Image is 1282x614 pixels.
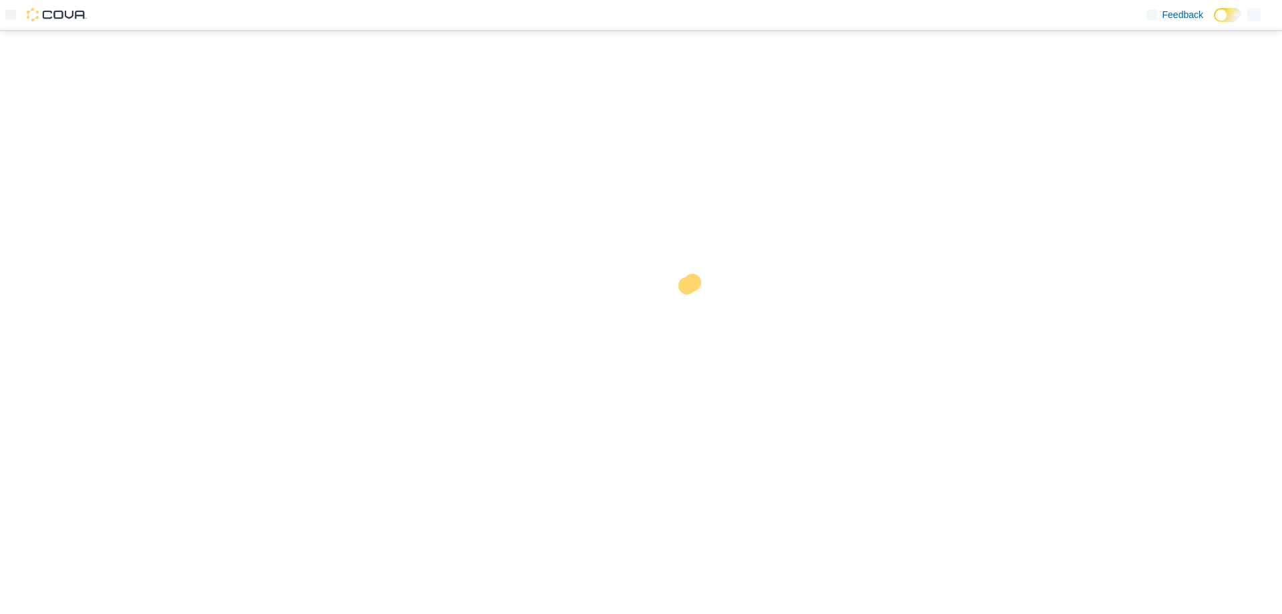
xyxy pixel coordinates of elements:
input: Dark Mode [1214,8,1242,22]
span: Feedback [1162,8,1203,21]
img: Cova [27,8,87,21]
img: cova-loader [641,264,741,364]
a: Feedback [1141,1,1209,28]
span: Dark Mode [1214,22,1215,23]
